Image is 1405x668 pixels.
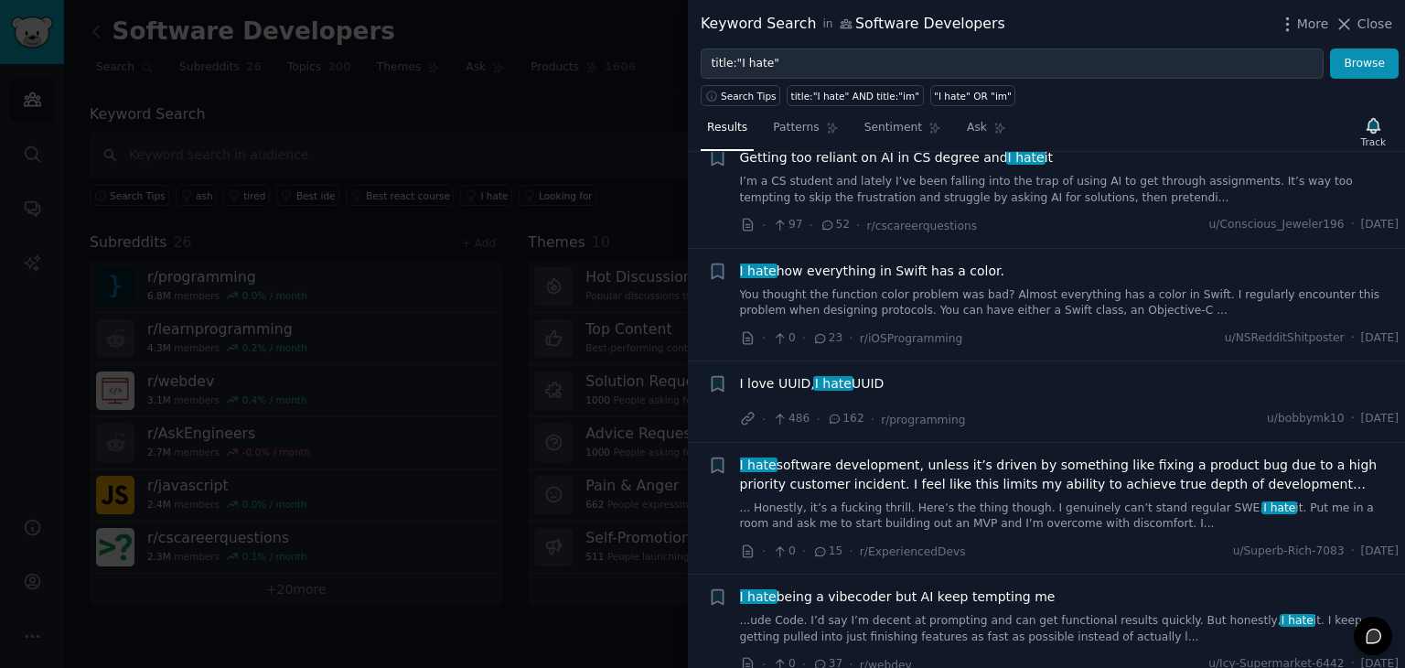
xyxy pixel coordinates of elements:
[812,544,842,560] span: 15
[1351,217,1355,233] span: ·
[773,120,819,136] span: Patterns
[827,411,864,427] span: 162
[1361,135,1386,148] div: Track
[772,217,802,233] span: 97
[740,148,1054,167] a: Getting too reliant on AI in CS degree andI hateit
[1278,15,1329,34] button: More
[740,374,885,393] a: I love UUID,I hateUUID
[856,216,860,235] span: ·
[1361,330,1399,347] span: [DATE]
[860,332,963,345] span: r/iOSProgramming
[1006,150,1046,165] span: I hate
[1330,48,1399,80] button: Browse
[762,329,766,348] span: ·
[762,542,766,561] span: ·
[738,458,778,472] span: I hate
[881,414,965,426] span: r/programming
[802,329,806,348] span: ·
[1357,15,1392,34] span: Close
[816,410,820,429] span: ·
[849,542,853,561] span: ·
[960,113,1013,151] a: Ask
[740,148,1054,167] span: Getting too reliant on AI in CS degree and it
[791,90,920,102] div: title:"I hate" AND title:"im"
[1355,113,1392,151] button: Track
[738,589,778,604] span: I hate
[1225,330,1345,347] span: u/NSRedditShitposter
[740,174,1400,206] a: I’m a CS student and lately I’ve been falling into the trap of using AI to get through assignment...
[871,410,874,429] span: ·
[860,545,966,558] span: r/ExperiencedDevs
[740,287,1400,319] a: You thought the function color problem was bad? Almost everything has a color in Swift. I regular...
[1361,217,1399,233] span: [DATE]
[740,587,1056,607] a: I hatebeing a vibecoder but AI keep tempting me
[1261,501,1297,514] span: I hate
[812,330,842,347] span: 23
[802,542,806,561] span: ·
[1351,411,1355,427] span: ·
[740,262,1004,281] span: how everything in Swift has a color.
[740,613,1400,645] a: ...ude Code. I’d say I’m decent at prompting and can get functional results quickly. But honestly...
[813,376,853,391] span: I hate
[864,120,922,136] span: Sentiment
[740,587,1056,607] span: being a vibecoder but AI keep tempting me
[967,120,987,136] span: Ask
[762,216,766,235] span: ·
[1351,330,1355,347] span: ·
[934,90,1012,102] div: "I hate" OR "im"
[701,113,754,151] a: Results
[858,113,948,151] a: Sentiment
[740,374,885,393] span: I love UUID, UUID
[1280,614,1315,627] span: I hate
[740,456,1400,494] span: software development, unless it’s driven by something like fixing a product bug due to a high pri...
[721,90,777,102] span: Search Tips
[787,85,924,106] a: title:"I hate" AND title:"im"
[762,410,766,429] span: ·
[849,329,853,348] span: ·
[701,85,780,106] button: Search Tips
[1233,544,1345,560] span: u/Superb-Rich-7083
[867,220,978,232] span: r/cscareerquestions
[772,544,795,560] span: 0
[740,456,1400,494] a: I hatesoftware development, unless it’s driven by something like fixing a product bug due to a hi...
[930,85,1016,106] a: "I hate" OR "im"
[1361,411,1399,427] span: [DATE]
[740,262,1004,281] a: I hatehow everything in Swift has a color.
[1351,544,1355,560] span: ·
[701,13,1005,36] div: Keyword Search Software Developers
[1361,544,1399,560] span: [DATE]
[810,216,813,235] span: ·
[707,120,747,136] span: Results
[1209,217,1345,233] span: u/Conscious_Jeweler196
[772,411,810,427] span: 486
[740,501,1400,533] a: ... Honestly, it’s a fucking thrill. Here’s the thing though. I genuinely can’t stand regular SWE...
[767,113,844,151] a: Patterns
[738,264,778,278] span: I hate
[772,330,795,347] span: 0
[1335,15,1392,34] button: Close
[820,217,850,233] span: 52
[701,48,1324,80] input: Try a keyword related to your business
[1267,411,1345,427] span: u/bobbymk10
[1297,15,1329,34] span: More
[822,16,832,33] span: in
